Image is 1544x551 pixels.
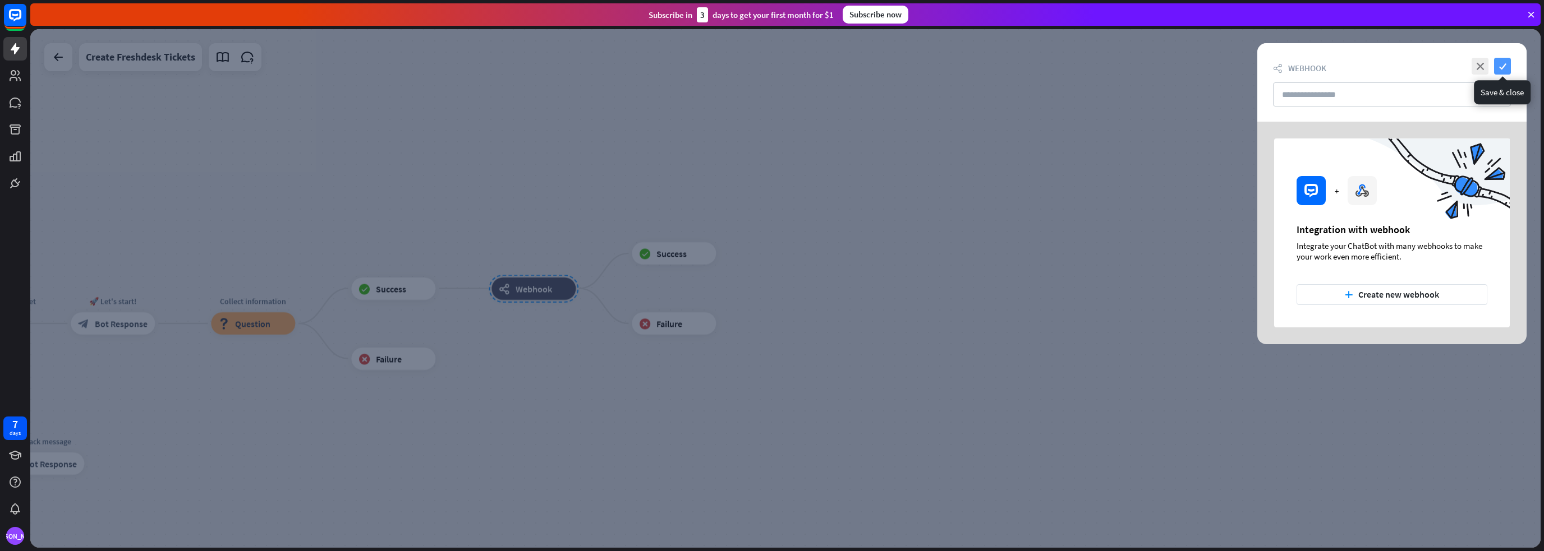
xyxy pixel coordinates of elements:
[6,527,24,545] div: [PERSON_NAME]
[1494,58,1511,75] i: check
[1472,58,1488,75] i: close
[1297,240,1487,262] div: Integrate your ChatBot with many webhooks to make your work even more efficient.
[1288,63,1326,73] span: Webhook
[10,429,21,437] div: days
[1273,63,1283,73] i: webhooks
[1297,284,1487,305] button: plusCreate new webhook
[649,7,834,22] div: Subscribe in days to get your first month for $1
[12,419,18,429] div: 7
[843,6,908,24] div: Subscribe now
[9,4,43,38] button: Open LiveChat chat widget
[697,7,708,22] div: 3
[1345,291,1353,298] i: plus
[3,416,27,440] a: 7 days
